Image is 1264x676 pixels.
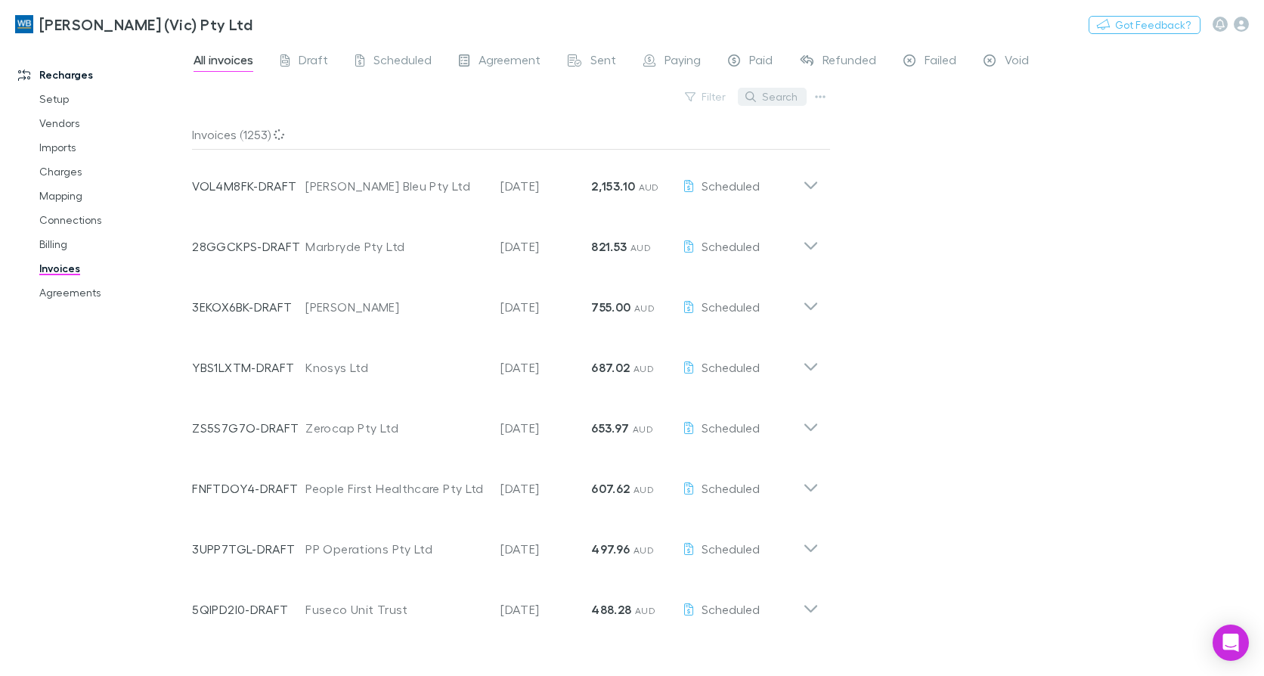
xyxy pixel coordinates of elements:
[24,160,200,184] a: Charges
[24,184,200,208] a: Mapping
[634,544,654,556] span: AUD
[702,481,760,495] span: Scheduled
[180,210,831,271] div: 28GGCKPS-DRAFTMarbryde Pty Ltd[DATE]821.53 AUDScheduled
[192,479,305,498] p: FNFTDOY4-DRAFT
[180,452,831,513] div: FNFTDOY4-DRAFTPeople First Healthcare Pty Ltd[DATE]607.62 AUDScheduled
[15,15,33,33] img: William Buck (Vic) Pty Ltd's Logo
[702,420,760,435] span: Scheduled
[180,573,831,634] div: 5QIPD2I0-DRAFTFuseco Unit Trust[DATE]488.28 AUDScheduled
[634,484,654,495] span: AUD
[591,178,635,194] strong: 2,153.10
[24,208,200,232] a: Connections
[925,52,956,72] span: Failed
[1005,52,1029,72] span: Void
[1213,625,1249,661] div: Open Intercom Messenger
[299,52,328,72] span: Draft
[192,237,305,256] p: 28GGCKPS-DRAFT
[630,242,651,253] span: AUD
[192,600,305,619] p: 5QIPD2I0-DRAFT
[500,358,591,377] p: [DATE]
[192,419,305,437] p: ZS5S7G7O-DRAFT
[180,271,831,331] div: 3EKOX6BK-DRAFT[PERSON_NAME][DATE]755.00 AUDScheduled
[702,178,760,193] span: Scheduled
[192,358,305,377] p: YBS1LXTM-DRAFT
[591,299,630,315] strong: 755.00
[823,52,876,72] span: Refunded
[180,150,831,210] div: VOL4M8FK-DRAFT[PERSON_NAME] Bleu Pty Ltd[DATE]2,153.10 AUDScheduled
[633,423,653,435] span: AUD
[305,419,485,437] div: Zerocap Pty Ltd
[305,358,485,377] div: Knosys Ltd
[180,331,831,392] div: YBS1LXTM-DRAFTKnosys Ltd[DATE]687.02 AUDScheduled
[24,87,200,111] a: Setup
[500,298,591,316] p: [DATE]
[3,63,200,87] a: Recharges
[635,605,655,616] span: AUD
[591,420,629,436] strong: 653.97
[24,232,200,256] a: Billing
[677,88,735,106] button: Filter
[305,177,485,195] div: [PERSON_NAME] Bleu Pty Ltd
[39,15,252,33] h3: [PERSON_NAME] (Vic) Pty Ltd
[180,392,831,452] div: ZS5S7G7O-DRAFTZerocap Pty Ltd[DATE]653.97 AUDScheduled
[180,513,831,573] div: 3UPP7TGL-DRAFTPP Operations Pty Ltd[DATE]497.96 AUDScheduled
[305,237,485,256] div: Marbryde Pty Ltd
[500,479,591,498] p: [DATE]
[24,256,200,281] a: Invoices
[591,360,630,375] strong: 687.02
[479,52,541,72] span: Agreement
[738,88,807,106] button: Search
[305,298,485,316] div: [PERSON_NAME]
[639,181,659,193] span: AUD
[702,602,760,616] span: Scheduled
[305,479,485,498] div: People First Healthcare Pty Ltd
[749,52,773,72] span: Paid
[591,481,630,496] strong: 607.62
[702,299,760,314] span: Scheduled
[373,52,432,72] span: Scheduled
[1089,16,1200,34] button: Got Feedback?
[702,239,760,253] span: Scheduled
[634,302,655,314] span: AUD
[634,363,654,374] span: AUD
[500,177,591,195] p: [DATE]
[192,298,305,316] p: 3EKOX6BK-DRAFT
[24,111,200,135] a: Vendors
[500,600,591,619] p: [DATE]
[702,360,760,374] span: Scheduled
[591,541,630,557] strong: 497.96
[194,52,253,72] span: All invoices
[24,135,200,160] a: Imports
[591,239,627,254] strong: 821.53
[665,52,701,72] span: Paying
[192,177,305,195] p: VOL4M8FK-DRAFT
[500,237,591,256] p: [DATE]
[702,541,760,556] span: Scheduled
[305,600,485,619] div: Fuseco Unit Trust
[500,540,591,558] p: [DATE]
[6,6,262,42] a: [PERSON_NAME] (Vic) Pty Ltd
[305,540,485,558] div: PP Operations Pty Ltd
[24,281,200,305] a: Agreements
[590,52,616,72] span: Sent
[192,540,305,558] p: 3UPP7TGL-DRAFT
[591,602,631,617] strong: 488.28
[500,419,591,437] p: [DATE]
